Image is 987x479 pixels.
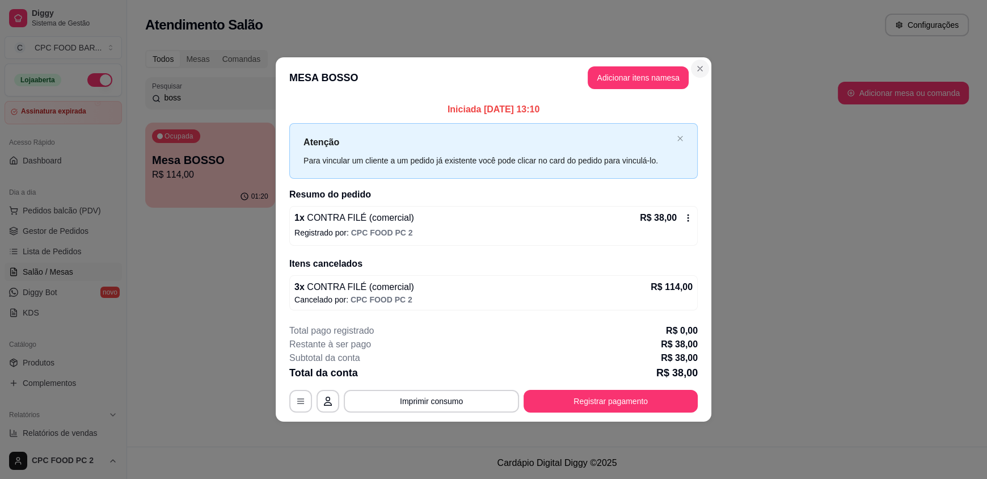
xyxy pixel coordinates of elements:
[289,365,358,381] p: Total da conta
[294,211,414,225] p: 1 x
[305,213,414,222] span: CONTRA FILÉ (comercial)
[289,103,698,116] p: Iniciada [DATE] 13:10
[651,280,693,294] p: R$ 114,00
[524,390,698,413] button: Registrar pagamento
[351,228,413,237] span: CPC FOOD PC 2
[677,135,684,142] button: close
[305,282,414,292] span: CONTRA FILÉ (comercial)
[661,338,698,351] p: R$ 38,00
[289,324,374,338] p: Total pago registrado
[656,365,698,381] p: R$ 38,00
[289,338,371,351] p: Restante à ser pago
[303,135,672,149] p: Atenção
[276,57,711,98] header: MESA BOSSO
[588,66,689,89] button: Adicionar itens namesa
[294,280,414,294] p: 3 x
[640,211,677,225] p: R$ 38,00
[289,188,698,201] h2: Resumo do pedido
[289,351,360,365] p: Subtotal da conta
[691,60,709,78] button: Close
[351,295,412,304] span: CPC FOOD PC 2
[294,227,693,238] p: Registrado por:
[294,294,693,305] p: Cancelado por:
[666,324,698,338] p: R$ 0,00
[344,390,519,413] button: Imprimir consumo
[661,351,698,365] p: R$ 38,00
[289,257,698,271] h2: Itens cancelados
[303,154,672,167] div: Para vincular um cliente a um pedido já existente você pode clicar no card do pedido para vinculá...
